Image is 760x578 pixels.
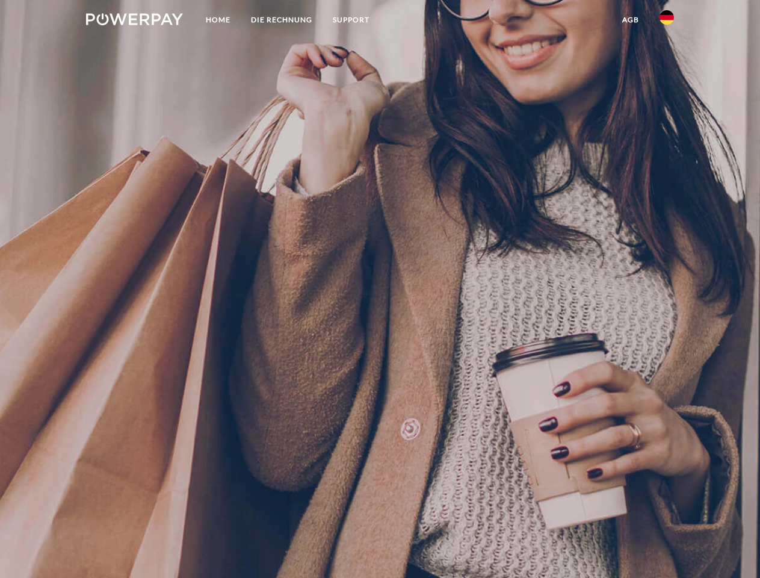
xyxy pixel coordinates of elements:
[241,9,323,31] a: DIE RECHNUNG
[196,9,241,31] a: Home
[660,10,674,25] img: de
[612,9,649,31] a: agb
[323,9,380,31] a: SUPPORT
[86,13,183,25] img: logo-powerpay-white.svg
